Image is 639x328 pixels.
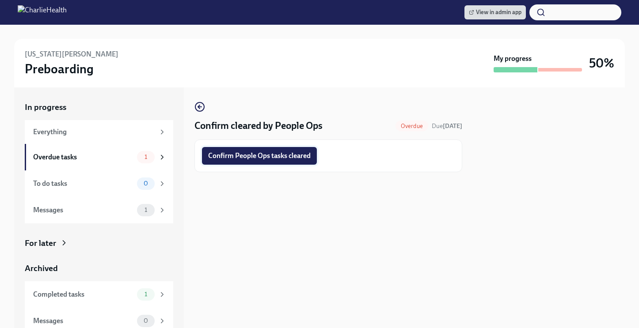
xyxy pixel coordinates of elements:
[469,8,521,17] span: View in admin app
[25,238,56,249] div: For later
[194,119,323,132] h4: Confirm cleared by People Ops
[25,263,173,274] a: Archived
[25,144,173,170] a: Overdue tasks1
[18,5,67,19] img: CharlieHealth
[432,122,462,130] span: September 15th, 2025 09:00
[139,207,152,213] span: 1
[33,290,133,299] div: Completed tasks
[432,122,462,130] span: Due
[25,120,173,144] a: Everything
[25,102,173,113] a: In progress
[33,152,133,162] div: Overdue tasks
[33,127,155,137] div: Everything
[139,291,152,298] span: 1
[139,154,152,160] span: 1
[25,170,173,197] a: To do tasks0
[33,205,133,215] div: Messages
[33,179,133,189] div: To do tasks
[443,122,462,130] strong: [DATE]
[25,238,173,249] a: For later
[33,316,133,326] div: Messages
[25,281,173,308] a: Completed tasks1
[25,197,173,223] a: Messages1
[25,61,94,77] h3: Preboarding
[25,49,118,59] h6: [US_STATE][PERSON_NAME]
[464,5,526,19] a: View in admin app
[396,123,428,129] span: Overdue
[208,151,311,160] span: Confirm People Ops tasks cleared
[138,180,153,187] span: 0
[138,317,153,324] span: 0
[494,54,532,64] strong: My progress
[589,55,614,71] h3: 50%
[202,147,317,165] button: Confirm People Ops tasks cleared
